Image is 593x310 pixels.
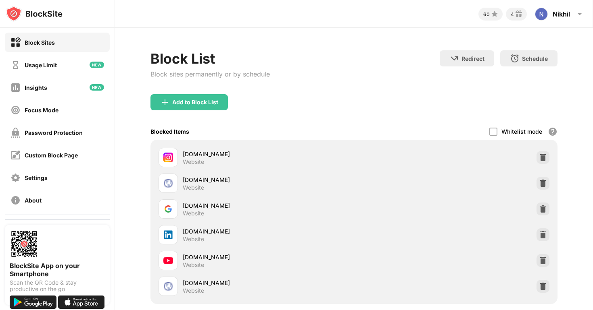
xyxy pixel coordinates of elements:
[490,9,499,19] img: points-small.svg
[25,197,42,204] div: About
[163,256,173,265] img: favicons
[461,55,484,62] div: Redirect
[25,129,83,136] div: Password Protection
[10,195,21,205] img: about-off.svg
[25,174,48,181] div: Settings
[183,201,354,210] div: [DOMAIN_NAME]
[10,150,21,160] img: customize-block-page-off.svg
[163,153,173,162] img: favicons
[10,105,21,115] img: focus-off.svg
[10,173,21,183] img: settings-off.svg
[10,262,105,278] div: BlockSite App on your Smartphone
[25,62,57,68] div: Usage Limit
[483,11,490,17] div: 60
[163,281,173,291] img: favicons
[183,184,204,191] div: Website
[501,128,542,135] div: Whitelist mode
[183,227,354,236] div: [DOMAIN_NAME]
[10,128,21,138] img: password-protection-off.svg
[163,230,173,240] img: favicons
[10,229,39,258] img: options-page-qr-code.png
[514,9,524,19] img: reward-small.svg
[90,84,104,91] img: new-icon.svg
[183,236,204,243] div: Website
[25,107,58,114] div: Focus Mode
[163,178,173,188] img: favicons
[10,37,21,48] img: block-on.svg
[25,152,78,159] div: Custom Block Page
[183,176,354,184] div: [DOMAIN_NAME]
[25,84,47,91] div: Insights
[183,261,204,269] div: Website
[25,39,55,46] div: Block Sites
[172,99,218,105] div: Add to Block List
[183,150,354,158] div: [DOMAIN_NAME]
[10,296,56,309] img: get-it-on-google-play.svg
[150,128,189,135] div: Blocked Items
[10,60,21,70] img: time-usage-off.svg
[10,83,21,93] img: insights-off.svg
[535,8,548,21] img: ACg8ocIdhClVUno8T7ckEG2pQ-xhfh_bn5fmRV32nyCSxeAh=s96-c
[522,55,548,62] div: Schedule
[90,62,104,68] img: new-icon.svg
[150,70,270,78] div: Block sites permanently or by schedule
[150,50,270,67] div: Block List
[511,11,514,17] div: 4
[183,158,204,165] div: Website
[183,253,354,261] div: [DOMAIN_NAME]
[183,287,204,294] div: Website
[183,279,354,287] div: [DOMAIN_NAME]
[163,204,173,214] img: favicons
[10,279,105,292] div: Scan the QR Code & stay productive on the go
[553,10,570,18] div: Nikhil
[6,6,63,22] img: logo-blocksite.svg
[58,296,105,309] img: download-on-the-app-store.svg
[183,210,204,217] div: Website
